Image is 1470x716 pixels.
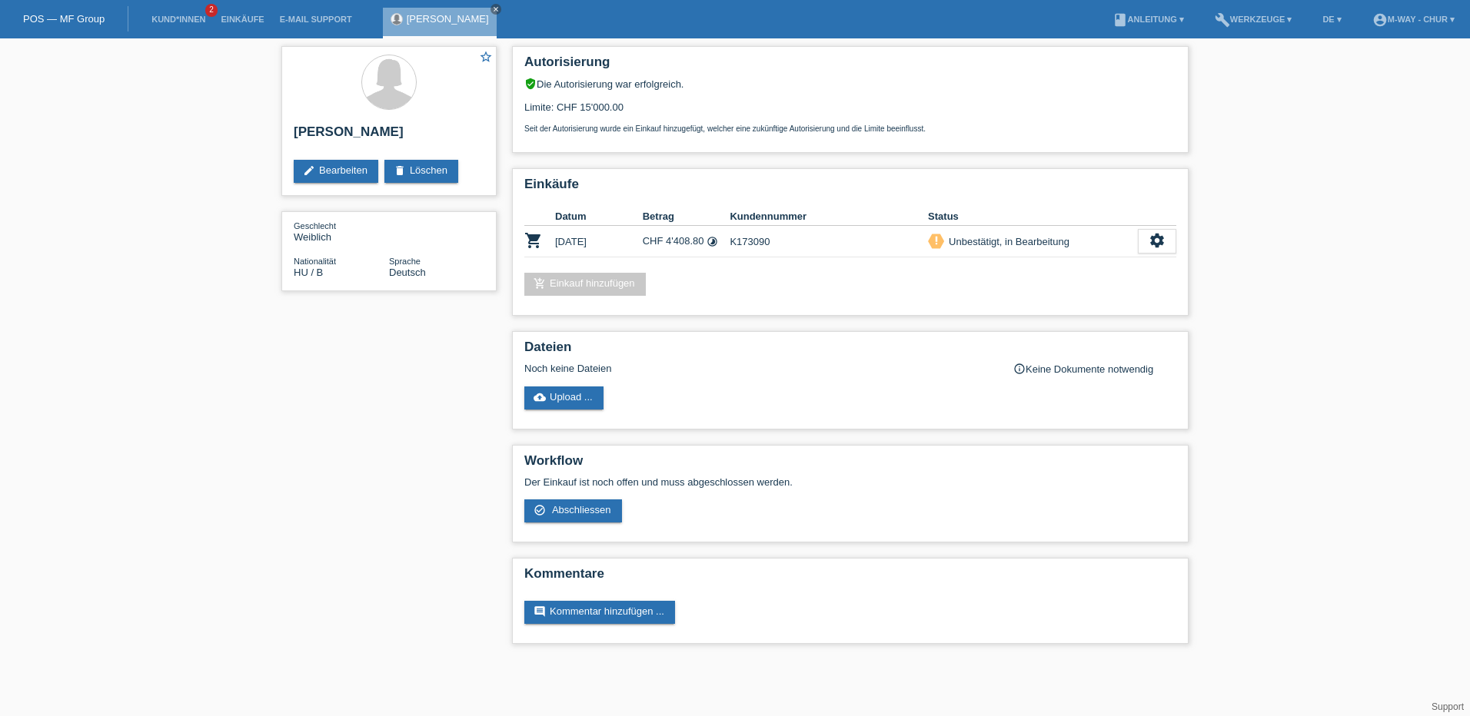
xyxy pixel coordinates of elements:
[144,15,213,24] a: Kund*innen
[294,160,378,183] a: editBearbeiten
[491,4,501,15] a: close
[931,235,942,246] i: priority_high
[730,207,928,226] th: Kundennummer
[389,267,426,278] span: Deutsch
[643,207,730,226] th: Betrag
[294,257,336,266] span: Nationalität
[643,226,730,257] td: CHF 4'408.80
[524,231,543,250] i: POSP00026189
[294,267,323,278] span: Ungarn / B / 11.06.2015
[524,78,1176,90] div: Die Autorisierung war erfolgreich.
[524,273,646,296] a: add_shopping_cartEinkauf hinzufügen
[1365,15,1462,24] a: account_circlem-way - Chur ▾
[524,340,1176,363] h2: Dateien
[928,207,1138,226] th: Status
[205,4,218,17] span: 2
[407,13,489,25] a: [PERSON_NAME]
[1013,363,1026,375] i: info_outline
[303,164,315,177] i: edit
[394,164,406,177] i: delete
[534,277,546,290] i: add_shopping_cart
[389,257,421,266] span: Sprache
[524,78,537,90] i: verified_user
[384,160,458,183] a: deleteLöschen
[1105,15,1192,24] a: bookAnleitung ▾
[730,226,928,257] td: K173090
[294,124,484,148] h2: [PERSON_NAME]
[524,566,1176,589] h2: Kommentare
[944,234,1069,250] div: Unbestätigt, in Bearbeitung
[555,207,643,226] th: Datum
[534,391,546,403] i: cloud_upload
[1112,12,1128,28] i: book
[479,50,493,64] i: star_border
[524,453,1176,476] h2: Workflow
[1432,701,1464,712] a: Support
[492,5,500,13] i: close
[1315,15,1349,24] a: DE ▾
[707,236,718,247] i: 24 Raten
[1207,15,1300,24] a: buildWerkzeuge ▾
[555,226,643,257] td: [DATE]
[524,363,994,374] div: Noch keine Dateien
[479,50,493,66] a: star_border
[1149,232,1166,249] i: settings
[272,15,360,24] a: E-Mail Support
[1215,12,1230,28] i: build
[524,55,1176,78] h2: Autorisierung
[552,504,611,515] span: Abschliessen
[524,177,1176,200] h2: Einkäufe
[524,476,1176,488] p: Der Einkauf ist noch offen und muss abgeschlossen werden.
[1013,363,1176,375] div: Keine Dokumente notwendig
[524,499,622,522] a: check_circle_outline Abschliessen
[294,221,336,230] span: Geschlecht
[524,386,604,409] a: cloud_uploadUpload ...
[534,504,546,516] i: check_circle_outline
[524,90,1176,133] div: Limite: CHF 15'000.00
[23,13,105,25] a: POS — MF Group
[524,124,1176,133] p: Seit der Autorisierung wurde ein Einkauf hinzugefügt, welcher eine zukünftige Autorisierung und d...
[524,601,675,624] a: commentKommentar hinzufügen ...
[294,220,389,243] div: Weiblich
[534,605,546,618] i: comment
[213,15,271,24] a: Einkäufe
[1372,12,1388,28] i: account_circle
